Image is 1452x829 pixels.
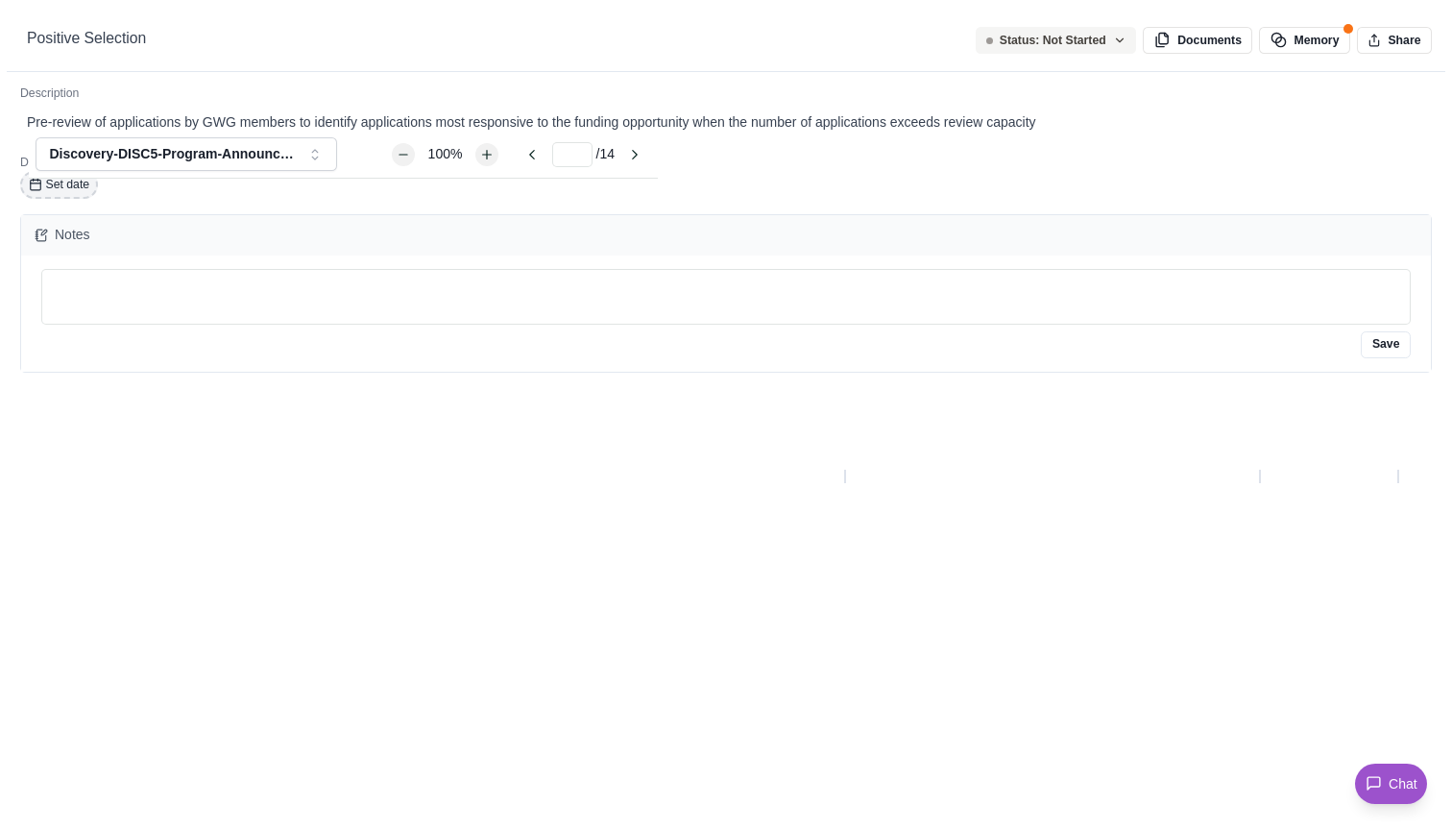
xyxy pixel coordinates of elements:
[516,143,549,166] button: Go to previous page
[46,177,90,194] span: Set date
[392,143,415,166] button: Zoom out
[596,144,615,164] span: / 14
[55,225,90,245] span: Notes
[419,144,472,164] div: 100%
[20,171,98,199] button: Set date
[49,146,300,162] div: Discovery-DISC5-Program-Announcement.pdf
[20,85,1432,103] p: Description
[27,27,1409,51] div: Positive Selection
[27,112,1425,133] div: Pre-review of applications by GWG members to identify applications most responsive to the funding...
[617,143,651,166] button: Go to next page
[475,143,498,166] button: Zoom in
[1389,774,1417,794] span: Chat
[20,155,724,172] p: Due Date
[1361,331,1411,358] button: Save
